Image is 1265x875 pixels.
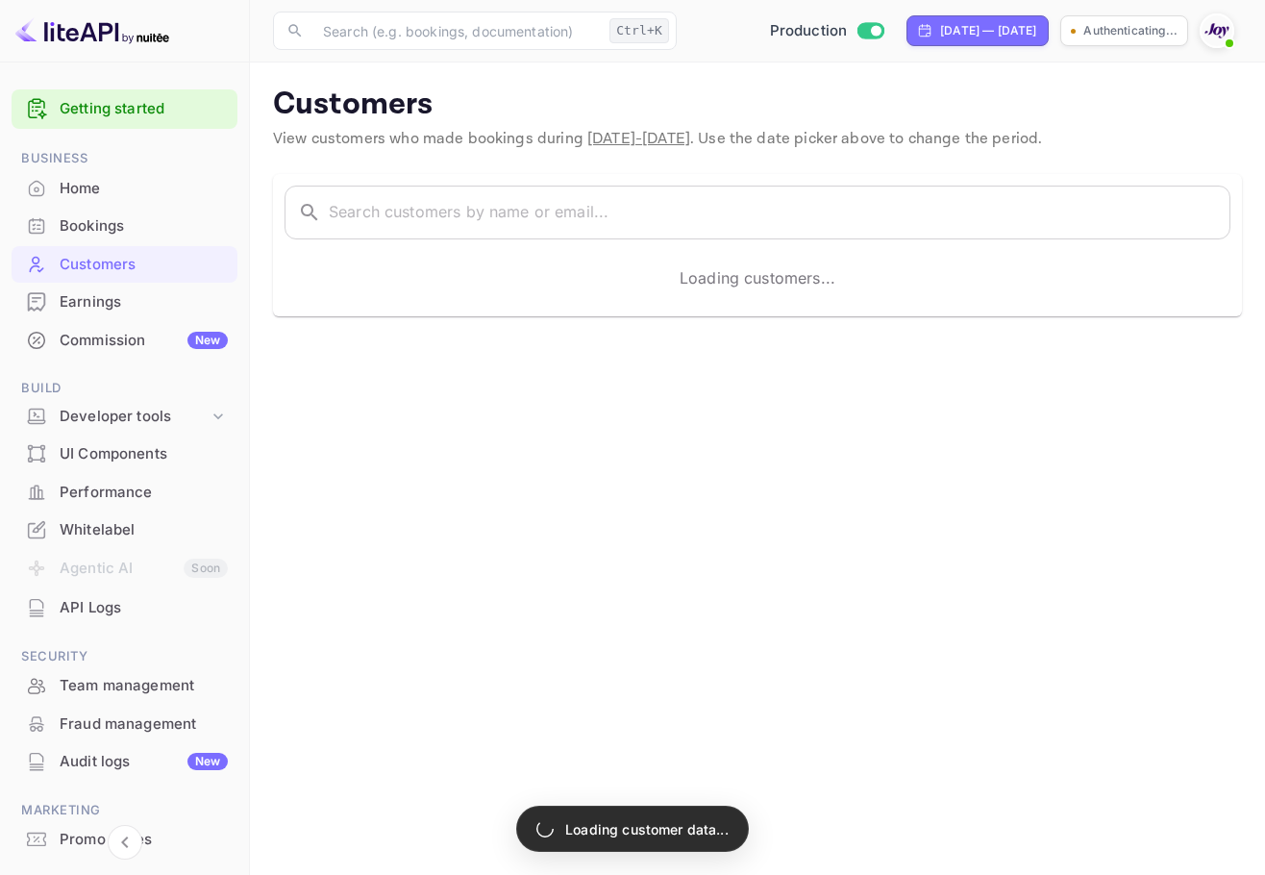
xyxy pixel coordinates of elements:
div: Switch to Sandbox mode [762,20,892,42]
div: Audit logs [60,751,228,773]
div: Whitelabel [12,512,237,549]
p: Authenticating... [1083,22,1178,39]
span: Security [12,646,237,667]
img: LiteAPI logo [15,15,169,46]
span: Production [770,20,848,42]
div: Bookings [12,208,237,245]
a: Customers [12,246,237,282]
div: Fraud management [60,713,228,736]
div: UI Components [60,443,228,465]
p: Loading customers... [680,266,835,289]
div: Team management [12,667,237,705]
div: Home [60,178,228,200]
div: Earnings [12,284,237,321]
span: View customers who made bookings during . Use the date picker above to change the period. [273,129,1042,149]
button: Collapse navigation [108,825,142,860]
div: UI Components [12,436,237,473]
a: Promo codes [12,821,237,857]
a: Earnings [12,284,237,319]
a: UI Components [12,436,237,471]
a: CommissionNew [12,322,237,358]
a: Performance [12,474,237,510]
div: Developer tools [60,406,209,428]
div: CommissionNew [12,322,237,360]
a: Getting started [60,98,228,120]
div: Customers [60,254,228,276]
div: Bookings [60,215,228,237]
a: Home [12,170,237,206]
div: Ctrl+K [609,18,669,43]
span: Marketing [12,800,237,821]
input: Search customers by name or email... [329,186,1230,239]
span: Business [12,148,237,169]
div: Performance [60,482,228,504]
div: Commission [60,330,228,352]
div: Customers [12,246,237,284]
p: Customers [273,86,1242,124]
div: Team management [60,675,228,697]
a: API Logs [12,589,237,625]
input: Search (e.g. bookings, documentation) [311,12,602,50]
a: Audit logsNew [12,743,237,779]
div: Fraud management [12,706,237,743]
span: Build [12,378,237,399]
div: Promo codes [60,829,228,851]
div: New [187,332,228,349]
div: Home [12,170,237,208]
div: [DATE] — [DATE] [940,22,1036,39]
a: Whitelabel [12,512,237,547]
a: Team management [12,667,237,703]
div: New [187,753,228,770]
div: Getting started [12,89,237,129]
div: Developer tools [12,400,237,434]
div: Performance [12,474,237,512]
div: Whitelabel [60,519,228,541]
div: Earnings [60,291,228,313]
div: API Logs [12,589,237,627]
div: API Logs [60,597,228,619]
span: [DATE] - [DATE] [587,129,690,149]
p: Loading customer data... [565,819,729,839]
div: Audit logsNew [12,743,237,781]
img: With Joy [1202,15,1232,46]
a: Bookings [12,208,237,243]
div: Promo codes [12,821,237,859]
a: Fraud management [12,706,237,741]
